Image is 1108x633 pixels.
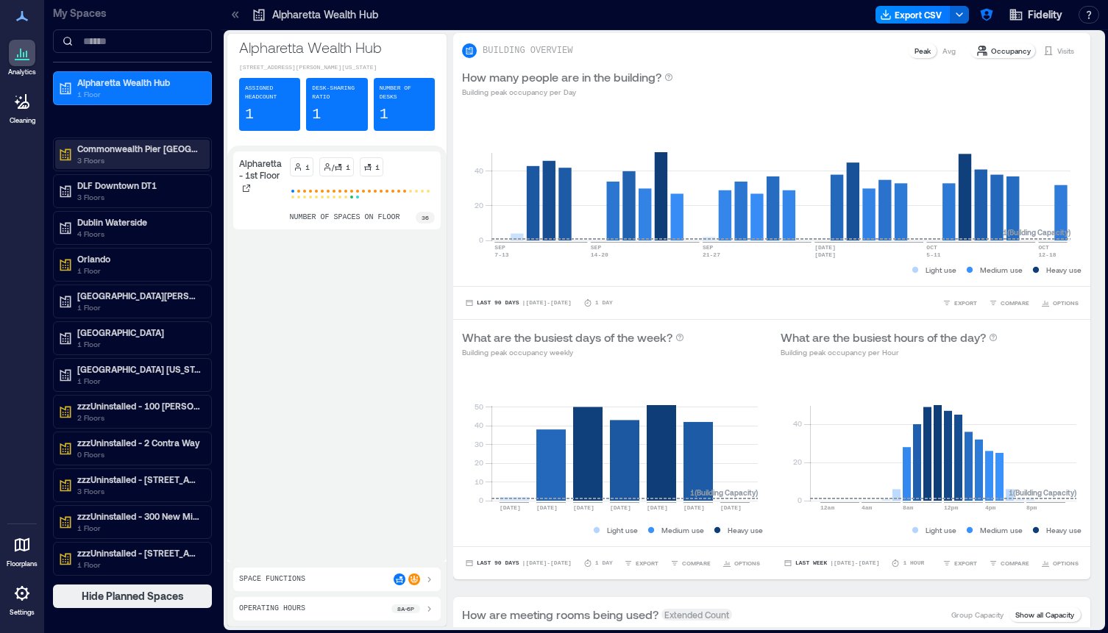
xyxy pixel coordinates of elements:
p: Light use [926,264,956,276]
a: Floorplans [2,527,42,573]
button: Last 90 Days |[DATE]-[DATE] [462,296,575,310]
text: [DATE] [610,504,631,511]
text: 21-27 [703,251,720,258]
p: Cleaning [10,116,35,125]
text: [DATE] [536,504,558,511]
p: Show all Capacity [1015,609,1074,621]
tspan: 20 [793,457,802,466]
p: Light use [607,524,638,536]
text: OCT [1039,244,1050,251]
p: 1 [346,161,350,173]
span: OPTIONS [1053,298,1079,307]
p: 1 Floor [77,375,201,387]
p: Building peak occupancy weekly [462,346,684,358]
tspan: 30 [475,440,483,448]
p: 3 Floors [77,485,201,497]
text: 8am [903,504,914,511]
p: Visits [1057,45,1074,57]
span: OPTIONS [1053,559,1079,568]
p: Alpharetta - 1st Floor [239,157,284,181]
p: Medium use [980,264,1023,276]
p: Heavy use [1046,524,1082,536]
p: Heavy use [1046,264,1082,276]
button: COMPARE [986,296,1032,310]
span: OPTIONS [734,559,760,568]
tspan: 20 [475,201,483,210]
p: 8a - 6p [397,604,414,613]
span: COMPARE [682,559,711,568]
button: OPTIONS [1038,556,1082,571]
span: EXPORT [954,559,977,568]
p: zzzUninstalled - [STREET_ADDRESS][US_STATE] [77,547,201,559]
p: [GEOGRAPHIC_DATA][PERSON_NAME] [77,290,201,301]
p: Light use [926,524,956,536]
p: What are the busiest hours of the day? [781,329,986,346]
text: [DATE] [720,504,742,511]
text: SEP [494,244,505,251]
p: 1 Hour [903,559,924,568]
p: 3 Floors [77,191,201,203]
text: [DATE] [814,251,836,258]
p: BUILDING OVERVIEW [483,45,572,57]
tspan: 50 [475,402,483,411]
tspan: 10 [475,477,483,486]
p: zzzUninstalled - 100 [PERSON_NAME] [77,400,201,412]
p: Floorplans [7,559,38,568]
p: Avg [942,45,956,57]
p: Orlando [77,253,201,265]
p: Medium use [980,524,1023,536]
p: Building peak occupancy per Hour [781,346,998,358]
p: 1 Floor [77,338,201,350]
p: 1 Floor [77,522,201,534]
p: 2 Floors [77,412,201,423]
p: Heavy use [728,524,763,536]
text: OCT [926,244,937,251]
p: 3 Floors [77,154,201,166]
p: Medium use [661,524,704,536]
button: COMPARE [667,556,714,571]
text: [DATE] [647,504,668,511]
button: Fidelity [1004,3,1067,26]
span: COMPARE [1001,298,1029,307]
p: Commonwealth Pier [GEOGRAPHIC_DATA] [77,143,201,154]
p: Group Capacity [951,609,1004,621]
text: SEP [703,244,714,251]
p: 1 [305,161,310,173]
p: How are meeting rooms being used? [462,606,658,623]
p: Analytics [8,68,36,76]
p: / [332,161,334,173]
button: EXPORT [940,296,980,310]
p: 1 [312,104,321,125]
p: Peak [915,45,931,57]
p: zzzUninstalled - 2 Contra Way [77,437,201,448]
span: EXPORT [636,559,658,568]
p: How many people are in the building? [462,68,661,86]
p: number of spaces on floor [290,212,400,223]
button: OPTIONS [720,556,763,571]
text: 14-20 [591,251,608,258]
p: Space Functions [239,573,305,585]
button: OPTIONS [1038,296,1082,310]
span: COMPARE [1001,559,1029,568]
p: 1 [375,161,380,173]
button: EXPORT [940,556,980,571]
text: [DATE] [573,504,594,511]
p: 0 Floors [77,448,201,460]
text: 5-11 [926,251,940,258]
p: Settings [10,608,35,617]
p: Number of Desks [380,84,429,101]
button: Last Week |[DATE]-[DATE] [781,556,882,571]
tspan: 40 [793,419,802,428]
button: COMPARE [986,556,1032,571]
p: 1 Day [595,559,613,568]
a: Analytics [4,35,40,81]
tspan: 0 [798,496,802,504]
text: 8pm [1026,504,1037,511]
tspan: 40 [475,421,483,429]
text: 12-18 [1039,251,1056,258]
button: Export CSV [876,6,951,24]
p: 1 Floor [77,559,201,571]
text: SEP [591,244,602,251]
p: 1 Floor [77,88,201,100]
p: DLF Downtown DT1 [77,179,201,191]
